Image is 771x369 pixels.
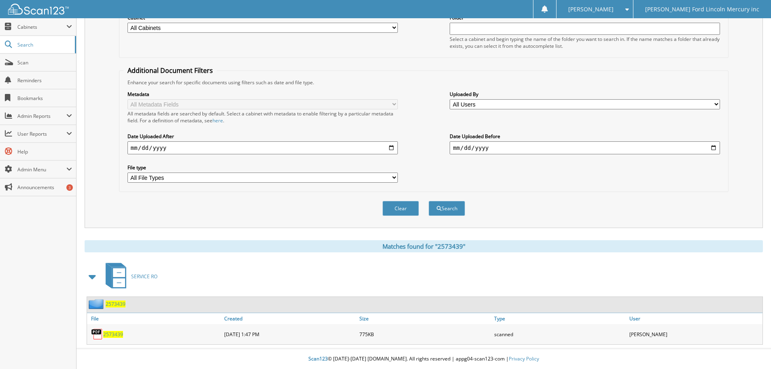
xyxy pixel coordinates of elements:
button: Search [429,201,465,216]
iframe: Chat Widget [731,330,771,369]
div: Matches found for "2573439" [85,240,763,252]
span: Reminders [17,77,72,84]
span: Admin Reports [17,113,66,119]
span: Search [17,41,71,48]
div: [PERSON_NAME] [627,326,763,342]
button: Clear [382,201,419,216]
a: User [627,313,763,324]
label: Metadata [127,91,398,98]
div: All metadata fields are searched by default. Select a cabinet with metadata to enable filtering b... [127,110,398,124]
input: end [450,141,720,154]
a: SERVICE RO [101,260,157,292]
div: 775KB [357,326,493,342]
span: Scan123 [308,355,328,362]
span: SERVICE RO [131,273,157,280]
a: Created [222,313,357,324]
a: here [212,117,223,124]
a: Privacy Policy [509,355,539,362]
a: 2573439 [103,331,123,338]
label: File type [127,164,398,171]
span: [PERSON_NAME] [568,7,614,12]
label: Uploaded By [450,91,720,98]
img: PDF.png [91,328,103,340]
input: start [127,141,398,154]
div: 3 [66,184,73,191]
div: Enhance your search for specific documents using filters such as date and file type. [123,79,724,86]
label: Date Uploaded Before [450,133,720,140]
img: folder2.png [89,299,106,309]
div: [DATE] 1:47 PM [222,326,357,342]
span: [PERSON_NAME] Ford Lincoln Mercury inc [645,7,759,12]
span: Cabinets [17,23,66,30]
a: Size [357,313,493,324]
span: User Reports [17,130,66,137]
span: Scan [17,59,72,66]
div: scanned [492,326,627,342]
a: Type [492,313,627,324]
div: © [DATE]-[DATE] [DOMAIN_NAME]. All rights reserved | appg04-scan123-com | [76,349,771,369]
a: 2573439 [106,301,125,307]
img: scan123-logo-white.svg [8,4,69,15]
a: File [87,313,222,324]
span: Admin Menu [17,166,66,173]
label: Date Uploaded After [127,133,398,140]
div: Select a cabinet and begin typing the name of the folder you want to search in. If the name match... [450,36,720,49]
span: Bookmarks [17,95,72,102]
legend: Additional Document Filters [123,66,217,75]
span: Announcements [17,184,72,191]
span: Help [17,148,72,155]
